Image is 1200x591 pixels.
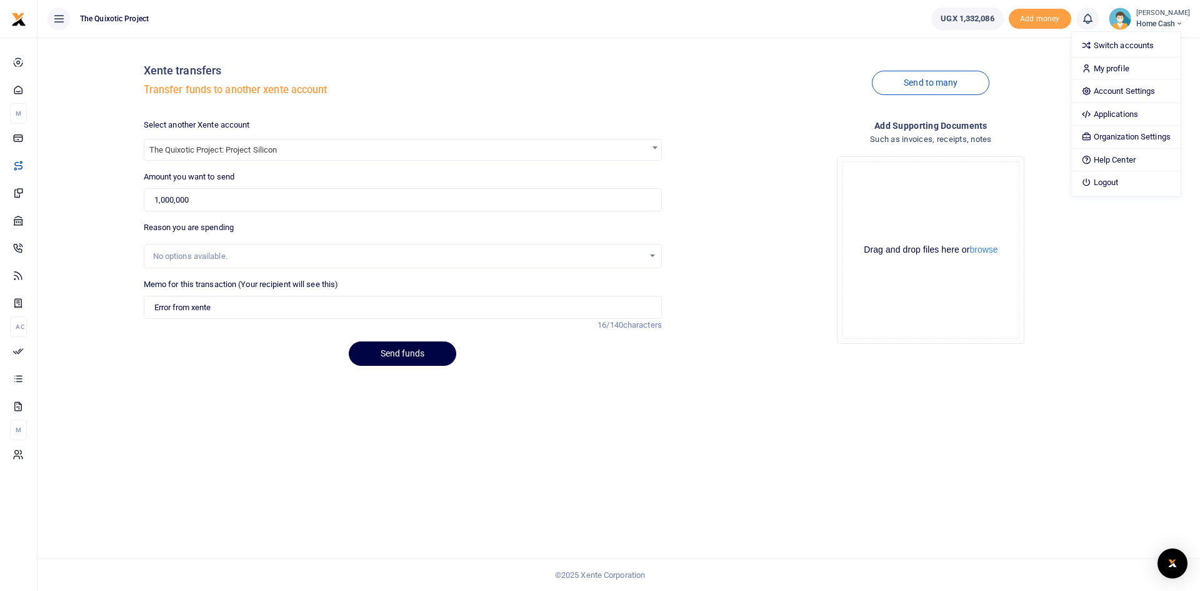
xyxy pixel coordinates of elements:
input: Enter extra information [144,296,662,320]
img: logo-small [11,12,26,27]
a: Applications [1071,106,1181,123]
label: Select another Xente account [144,119,250,131]
input: UGX [144,188,662,212]
h4: Such as invoices, receipts, notes [672,133,1190,146]
button: Send funds [349,341,456,366]
a: UGX 1,332,086 [931,8,1003,30]
label: Memo for this transaction (Your recipient will see this) [144,278,339,291]
button: browse [969,245,997,254]
a: My profile [1071,60,1181,78]
span: Add money [1009,9,1071,29]
div: File Uploader [837,156,1024,344]
li: Wallet ballance [926,8,1008,30]
span: characters [623,320,662,330]
a: Add money [1009,13,1071,23]
div: Drag and drop files here or [842,244,1019,256]
div: Open Intercom Messenger [1157,548,1187,578]
li: Toup your wallet [1009,9,1071,29]
label: Reason you are spending [144,221,234,234]
label: Amount you want to send [144,171,234,183]
a: Switch accounts [1071,37,1181,54]
li: M [10,103,27,124]
a: profile-user [PERSON_NAME] Home Cash [1109,8,1190,30]
h4: Xente transfers [144,64,662,78]
span: 16/140 [597,320,623,330]
span: UGX 1,332,086 [941,13,994,25]
span: The Quixotic Project [75,13,154,24]
a: Help Center [1071,151,1181,169]
div: No options available. [153,250,644,263]
span: The Quixotic Project: Project Silicon [144,139,662,161]
a: logo-small logo-large logo-large [11,14,26,23]
li: M [10,420,27,440]
h5: Transfer funds to another xente account [144,84,662,96]
a: Organization Settings [1071,128,1181,146]
img: profile-user [1109,8,1131,30]
li: Ac [10,316,27,337]
span: Home Cash [1136,18,1190,29]
a: Account Settings [1071,83,1181,100]
small: [PERSON_NAME] [1136,8,1190,19]
a: Send to many [872,71,989,95]
span: The Quixotic Project: Project Silicon [144,139,661,159]
a: Logout [1071,174,1181,191]
h4: Add supporting Documents [672,119,1190,133]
